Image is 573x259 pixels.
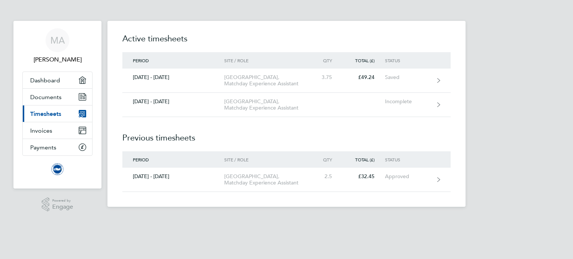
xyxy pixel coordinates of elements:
div: Qty [310,157,342,162]
div: Qty [310,58,342,63]
a: [DATE] - [DATE][GEOGRAPHIC_DATA], Matchday Experience Assistant2.5£32.45Approved [122,168,451,192]
h2: Active timesheets [122,33,451,52]
span: Powered by [52,198,73,204]
div: [DATE] - [DATE] [122,74,224,80]
div: Status [385,157,431,162]
a: Documents [23,89,92,105]
span: Documents [30,94,62,101]
div: £32.45 [342,173,385,180]
span: MA [50,35,65,45]
div: Site / Role [224,157,310,162]
span: Period [133,57,149,63]
a: Payments [23,139,92,155]
span: Invoices [30,127,52,134]
div: Total (£) [342,58,385,63]
span: Period [133,157,149,162]
span: Dashboard [30,77,60,84]
a: Timesheets [23,105,92,122]
a: [DATE] - [DATE][GEOGRAPHIC_DATA], Matchday Experience Assistant3.75£49.24Saved [122,69,451,93]
div: Status [385,58,431,63]
div: [GEOGRAPHIC_DATA], Matchday Experience Assistant [224,98,310,111]
div: Approved [385,173,431,180]
a: MA[PERSON_NAME] [22,28,93,64]
div: [GEOGRAPHIC_DATA], Matchday Experience Assistant [224,74,310,87]
div: Site / Role [224,58,310,63]
span: Timesheets [30,110,61,117]
span: Payments [30,144,56,151]
div: 2.5 [310,173,342,180]
a: Go to home page [22,163,93,175]
a: Invoices [23,122,92,139]
h2: Previous timesheets [122,117,451,151]
div: [GEOGRAPHIC_DATA], Matchday Experience Assistant [224,173,310,186]
div: Incomplete [385,98,431,105]
span: Marcel Adamkiewicz [22,55,93,64]
div: Total (£) [342,157,385,162]
div: 3.75 [310,74,342,80]
img: brightonandhovealbion-logo-retina.png [51,163,63,175]
div: [DATE] - [DATE] [122,98,224,105]
a: Dashboard [23,72,92,88]
nav: Main navigation [13,21,101,189]
span: Engage [52,204,73,210]
a: Powered byEngage [42,198,73,212]
a: [DATE] - [DATE][GEOGRAPHIC_DATA], Matchday Experience AssistantIncomplete [122,93,451,117]
div: Saved [385,74,431,80]
div: £49.24 [342,74,385,80]
div: [DATE] - [DATE] [122,173,224,180]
